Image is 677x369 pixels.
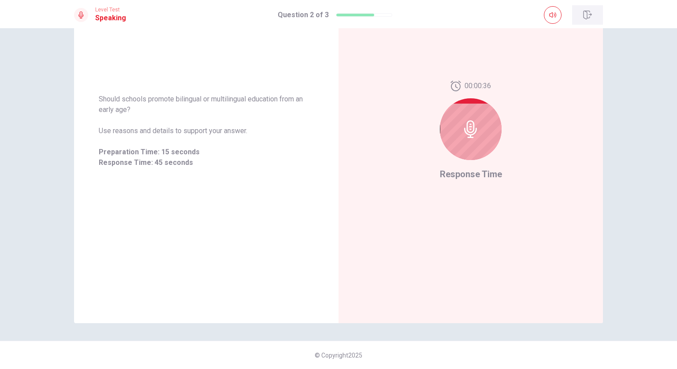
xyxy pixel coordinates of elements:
span: Response Time: 45 seconds [99,157,314,168]
span: Should schools promote bilingual or multilingual education from an early age? [99,94,314,115]
span: Preparation Time: 15 seconds [99,147,314,157]
h1: Question 2 of 3 [278,10,329,20]
span: © Copyright 2025 [315,352,362,359]
h1: Speaking [95,13,126,23]
span: Response Time [440,169,502,179]
span: Use reasons and details to support your answer. [99,126,314,136]
span: Level Test [95,7,126,13]
span: 00:00:36 [465,81,491,91]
